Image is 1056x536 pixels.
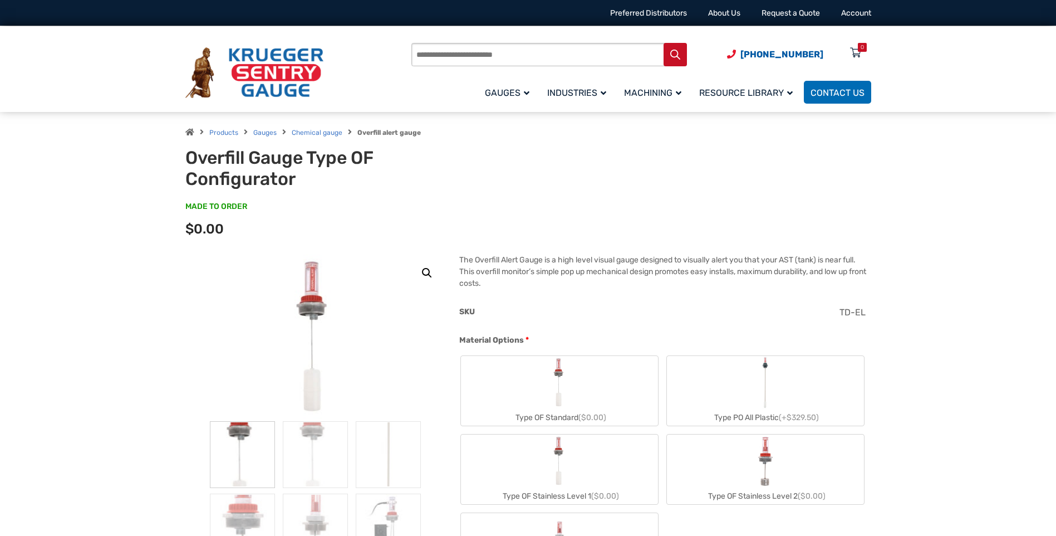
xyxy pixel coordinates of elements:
[861,43,864,52] div: 0
[667,488,864,504] div: Type OF Stainless Level 2
[461,435,658,504] label: Type OF Stainless Level 1
[617,79,692,105] a: Machining
[276,254,355,421] img: Overfill Gauge Type OF Configurator
[667,410,864,426] div: Type PO All Plastic
[798,491,826,501] span: ($0.00)
[547,87,606,98] span: Industries
[591,491,619,501] span: ($0.00)
[478,79,541,105] a: Gauges
[417,263,437,283] a: View full-screen image gallery
[357,129,421,137] strong: Overfill alert gauge
[699,87,793,98] span: Resource Library
[459,335,524,345] span: Material Options
[210,421,275,488] img: Overfill Gauge Type OF Configurator
[804,81,871,104] a: Contact Us
[525,334,529,346] abbr: required
[292,129,342,137] a: Chemical gauge
[185,47,323,99] img: Krueger Sentry Gauge
[624,87,681,98] span: Machining
[185,221,224,237] span: $0.00
[185,147,460,190] h1: Overfill Gauge Type OF Configurator
[209,129,238,137] a: Products
[541,79,617,105] a: Industries
[459,307,475,316] span: SKU
[779,413,819,422] span: (+$329.50)
[356,421,421,488] img: Overfill Gauge Type OF Configurator - Image 3
[727,47,823,61] a: Phone Number (920) 434-8860
[459,254,871,289] p: The Overfill Alert Gauge is a high level visual gauge designed to visually alert you that your AS...
[667,356,864,426] label: Type PO All Plastic
[578,413,606,422] span: ($0.00)
[708,8,740,18] a: About Us
[667,435,864,504] label: Type OF Stainless Level 2
[762,8,820,18] a: Request a Quote
[841,8,871,18] a: Account
[811,87,865,98] span: Contact Us
[461,410,658,426] div: Type OF Standard
[740,49,823,60] span: [PHONE_NUMBER]
[485,87,529,98] span: Gauges
[253,129,277,137] a: Gauges
[839,307,866,318] span: TD-EL
[461,488,658,504] div: Type OF Stainless Level 1
[283,421,348,488] img: Overfill Gauge Type OF Configurator - Image 2
[692,79,804,105] a: Resource Library
[610,8,687,18] a: Preferred Distributors
[461,356,658,426] label: Type OF Standard
[185,201,247,212] span: MADE TO ORDER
